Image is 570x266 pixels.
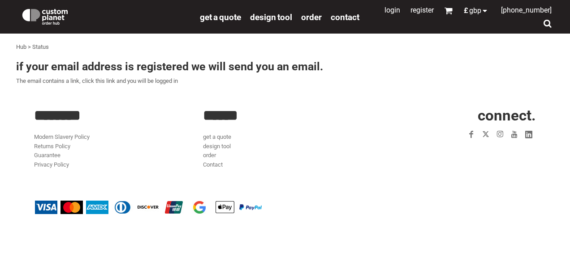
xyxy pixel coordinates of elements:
[34,152,60,159] a: Guarantee
[60,201,83,214] img: Mastercard
[214,201,236,214] img: Apple Pay
[331,12,359,22] a: Contact
[21,7,69,25] img: Custom Planet
[34,133,90,140] a: Modern Slavery Policy
[137,201,160,214] img: Discover
[32,43,49,52] div: Status
[412,147,536,158] iframe: Customer reviews powered by Trustpilot
[86,201,108,214] img: American Express
[203,161,223,168] a: Contact
[301,12,322,22] a: order
[203,143,231,150] a: design tool
[372,108,536,123] h2: CONNECT.
[464,7,469,14] span: £
[200,12,241,22] a: get a quote
[34,143,70,150] a: Returns Policy
[28,43,31,52] div: >
[112,201,134,214] img: Diners Club
[410,6,434,14] a: Register
[203,152,216,159] a: order
[16,61,554,72] h3: If your email address is registered we will send you an email.
[34,161,69,168] a: Privacy Policy
[239,204,262,210] img: PayPal
[469,7,481,14] span: GBP
[250,12,292,22] a: design tool
[163,201,185,214] img: China UnionPay
[203,133,231,140] a: get a quote
[16,2,195,29] a: Custom Planet
[35,201,57,214] img: Visa
[188,201,211,214] img: Google Pay
[384,6,400,14] a: Login
[501,6,552,14] span: [PHONE_NUMBER]
[16,61,554,95] div: The email contains a link, click this link and you will be logged in
[16,43,26,50] a: Hub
